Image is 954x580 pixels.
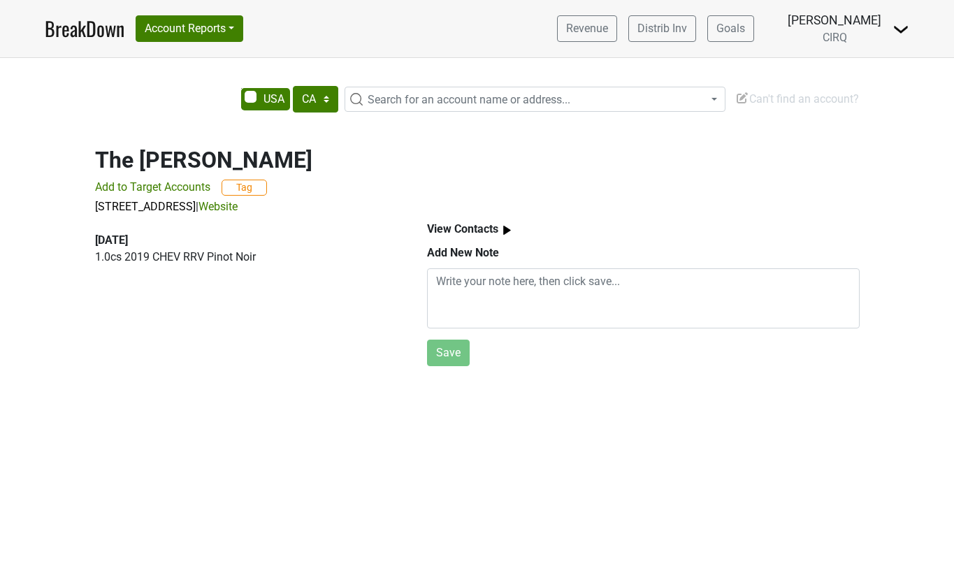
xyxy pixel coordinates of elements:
[788,11,881,29] div: [PERSON_NAME]
[707,15,754,42] a: Goals
[427,340,470,366] button: Save
[892,21,909,38] img: Dropdown Menu
[735,92,859,106] span: Can't find an account?
[198,200,238,213] a: Website
[498,222,516,239] img: arrow_right.svg
[557,15,617,42] a: Revenue
[427,246,499,259] b: Add New Note
[735,91,749,105] img: Edit
[95,180,210,194] span: Add to Target Accounts
[222,180,267,196] button: Tag
[823,31,847,44] span: CIRQ
[95,249,395,266] p: 1.0 cs 2019 CHEV RRV Pinot Noir
[95,232,395,249] div: [DATE]
[45,14,124,43] a: BreakDown
[628,15,696,42] a: Distrib Inv
[95,200,196,213] a: [STREET_ADDRESS]
[368,93,570,106] span: Search for an account name or address...
[95,147,860,173] h2: The [PERSON_NAME]
[136,15,243,42] button: Account Reports
[95,198,860,215] p: |
[427,222,498,235] b: View Contacts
